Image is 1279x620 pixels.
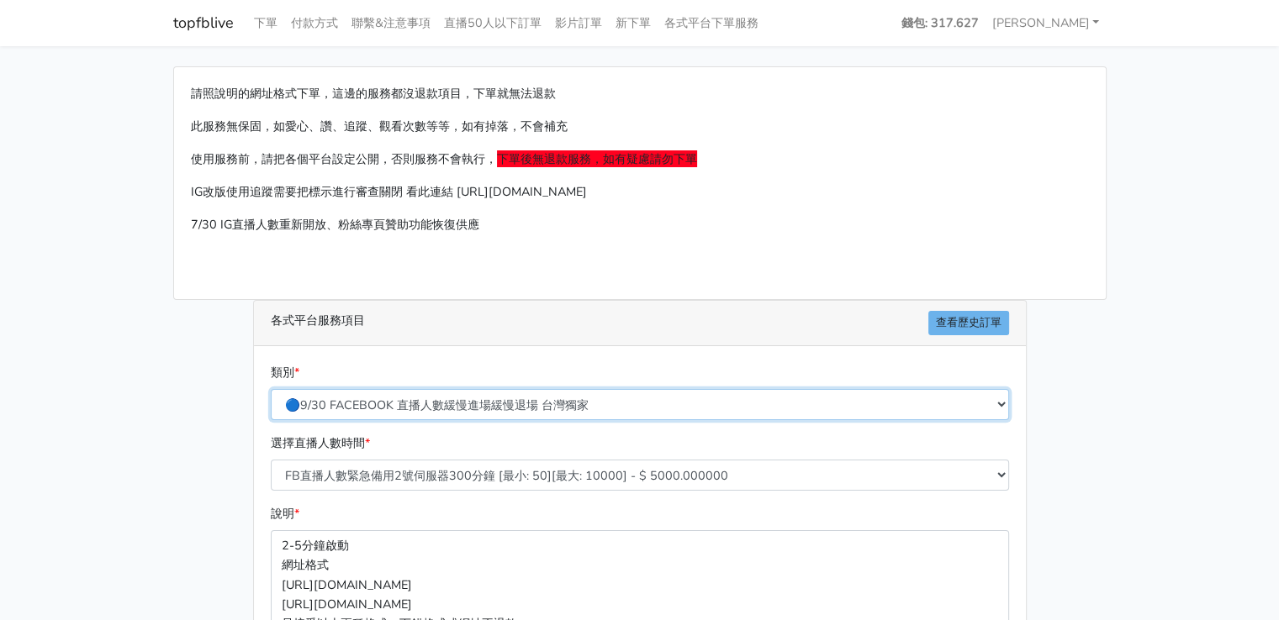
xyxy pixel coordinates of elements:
[271,433,370,453] label: 選擇直播人數時間
[497,150,697,167] span: 下單後無退款服務，如有疑慮請勿下單
[609,7,658,39] a: 新下單
[191,84,1089,103] p: 請照說明的網址格式下單，這邊的服務都沒退款項目，下單就無法退款
[658,7,765,39] a: 各式平台下單服務
[271,363,299,382] label: 類別
[191,150,1089,169] p: 使用服務前，請把各個平台設定公開，否則服務不會執行，
[271,504,299,523] label: 說明
[173,7,234,39] a: topfblive
[901,14,979,31] strong: 錢包: 317.627
[191,117,1089,136] p: 此服務無保固，如愛心、讚、追蹤、觀看次數等等，如有掉落，不會補充
[986,7,1107,39] a: [PERSON_NAME]
[247,7,284,39] a: 下單
[284,7,345,39] a: 付款方式
[895,7,986,39] a: 錢包: 317.627
[928,311,1009,335] a: 查看歷史訂單
[548,7,609,39] a: 影片訂單
[191,182,1089,202] p: IG改版使用追蹤需要把標示進行審查關閉 看此連結 [URL][DOMAIN_NAME]
[191,215,1089,234] p: 7/30 IG直播人數重新開放、粉絲專頁贊助功能恢復供應
[437,7,548,39] a: 直播50人以下訂單
[345,7,437,39] a: 聯繫&注意事項
[254,301,1026,346] div: 各式平台服務項目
